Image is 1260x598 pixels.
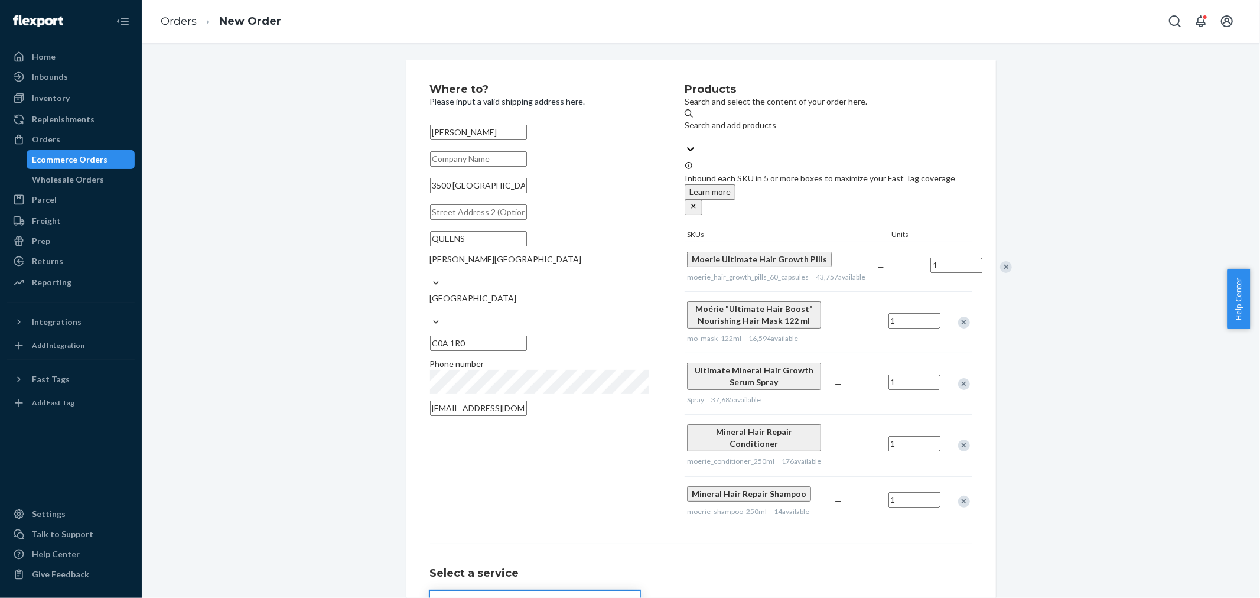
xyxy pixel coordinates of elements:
[430,253,650,265] div: [PERSON_NAME][GEOGRAPHIC_DATA]
[32,373,70,385] div: Fast Tags
[7,67,135,86] a: Inbounds
[1227,269,1250,329] button: Help Center
[32,568,89,580] div: Give Feedback
[7,89,135,108] a: Inventory
[151,4,291,39] ol: breadcrumbs
[7,336,135,355] a: Add Integration
[958,440,970,451] div: Remove Item
[7,130,135,149] a: Orders
[685,184,735,200] button: Learn more
[430,359,484,369] span: Phone number
[32,154,108,165] div: Ecommerce Orders
[835,440,842,450] span: —
[32,194,57,206] div: Parcel
[430,178,527,193] input: Street Address
[32,255,63,267] div: Returns
[7,232,135,251] a: Prep
[7,525,135,544] a: Talk to Support
[685,96,972,108] p: Search and select the content of your order here.
[32,528,93,540] div: Talk to Support
[877,262,884,272] span: —
[7,273,135,292] a: Reporting
[32,277,71,288] div: Reporting
[32,340,84,350] div: Add Integration
[7,252,135,271] a: Returns
[430,84,650,96] h2: Where to?
[430,292,650,304] div: [GEOGRAPHIC_DATA]
[7,110,135,129] a: Replenishments
[687,457,774,466] span: moerie_conditioner_250ml
[685,119,972,131] div: Search and add products
[7,565,135,584] button: Give Feedback
[32,51,56,63] div: Home
[888,375,940,390] input: Quantity
[711,395,761,404] span: 37,685 available
[32,134,60,145] div: Orders
[687,486,811,502] button: Mineral Hair Repair Shampoo
[430,265,431,277] input: [PERSON_NAME][GEOGRAPHIC_DATA]
[430,231,527,246] input: City
[430,304,431,316] input: [GEOGRAPHIC_DATA]
[685,200,702,215] button: close
[687,334,741,343] span: mo_mask_122ml
[32,235,50,247] div: Prep
[782,457,821,466] span: 176 available
[7,545,135,564] a: Help Center
[7,190,135,209] a: Parcel
[692,254,827,264] span: Moerie Ultimate Hair Growth Pills
[7,394,135,412] a: Add Fast Tag
[687,272,809,281] span: moerie_hair_growth_pills_60_capsules
[888,436,940,451] input: Quantity
[835,379,842,389] span: —
[687,363,821,390] button: Ultimate Mineral Hair Growth Serum Spray
[7,370,135,389] button: Fast Tags
[7,47,135,66] a: Home
[430,96,650,108] p: Please input a valid shipping address here.
[748,334,798,343] span: 16,594 available
[835,317,842,327] span: —
[958,378,970,390] div: Remove Item
[1215,9,1239,33] button: Open account menu
[1163,9,1187,33] button: Open Search Box
[695,304,813,326] span: Moérie "Ultimate Hair Boost" Nourishing Hair Mask 122 ml
[888,492,940,508] input: Quantity
[685,161,972,215] div: Inbound each SKU in 5 or more boxes to maximize your Fast Tag coverage
[716,427,792,448] span: Mineral Hair Repair Conditioner
[685,131,686,143] input: Search and add products
[1189,9,1213,33] button: Open notifications
[32,71,68,83] div: Inbounds
[32,398,74,408] div: Add Fast Tag
[32,548,80,560] div: Help Center
[930,258,982,273] input: Quantity
[692,489,806,499] span: Mineral Hair Repair Shampoo
[32,92,70,104] div: Inventory
[958,496,970,508] div: Remove Item
[430,401,527,416] input: Email (Only Required for International)
[32,508,66,520] div: Settings
[890,229,943,242] div: Units
[161,15,197,28] a: Orders
[32,113,95,125] div: Replenishments
[430,125,527,140] input: First & Last Name
[687,395,704,404] span: Spray
[695,365,813,387] span: Ultimate Mineral Hair Growth Serum Spray
[835,496,842,506] span: —
[7,505,135,524] a: Settings
[219,15,281,28] a: New Order
[888,313,940,329] input: Quantity
[687,252,832,267] button: Moerie Ultimate Hair Growth Pills
[687,424,821,451] button: Mineral Hair Repair Conditioner
[32,316,82,328] div: Integrations
[32,174,105,186] div: Wholesale Orders
[687,507,767,516] span: moerie_shampoo_250ml
[430,204,527,220] input: Street Address 2 (Optional)
[7,313,135,331] button: Integrations
[430,151,527,167] input: Company Name
[774,507,809,516] span: 14 available
[27,150,135,169] a: Ecommerce Orders
[958,317,970,329] div: Remove Item
[685,229,889,242] div: SKUs
[687,301,821,329] button: Moérie "Ultimate Hair Boost" Nourishing Hair Mask 122 ml
[32,215,61,227] div: Freight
